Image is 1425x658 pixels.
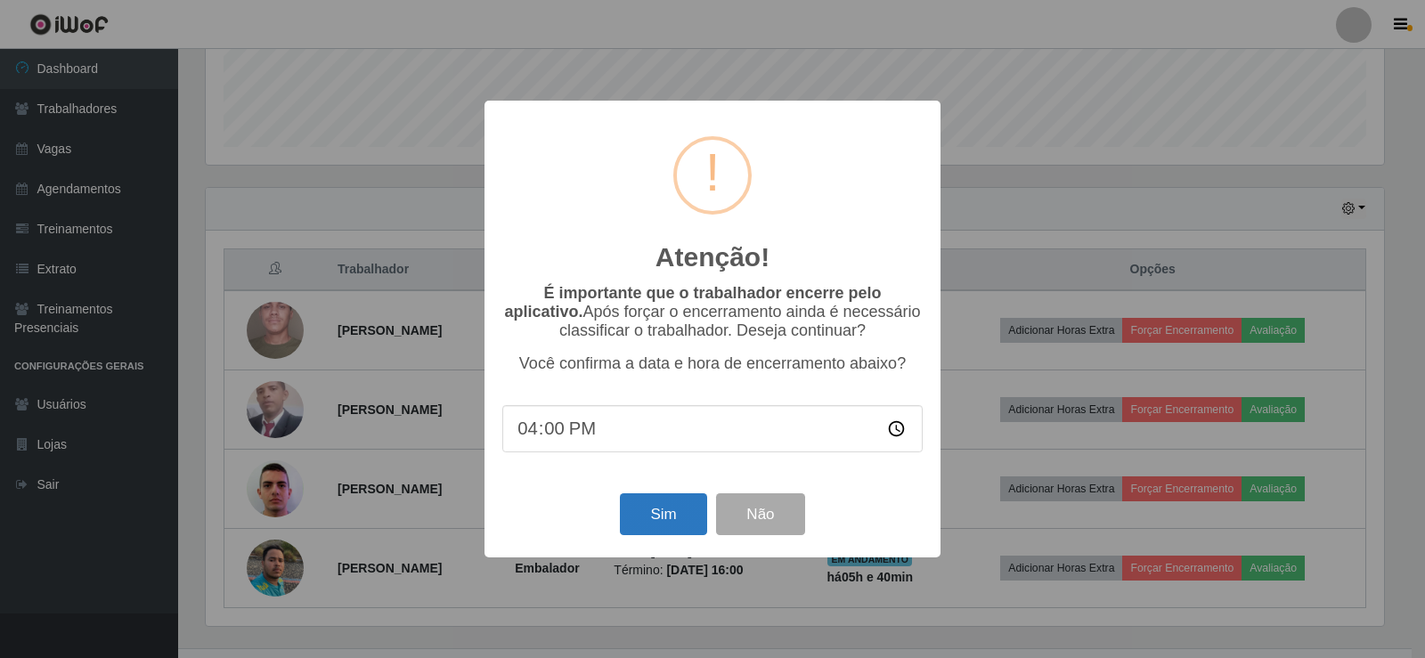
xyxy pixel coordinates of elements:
[502,284,923,340] p: Após forçar o encerramento ainda é necessário classificar o trabalhador. Deseja continuar?
[620,493,706,535] button: Sim
[502,354,923,373] p: Você confirma a data e hora de encerramento abaixo?
[716,493,804,535] button: Não
[655,241,769,273] h2: Atenção!
[504,284,881,321] b: É importante que o trabalhador encerre pelo aplicativo.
